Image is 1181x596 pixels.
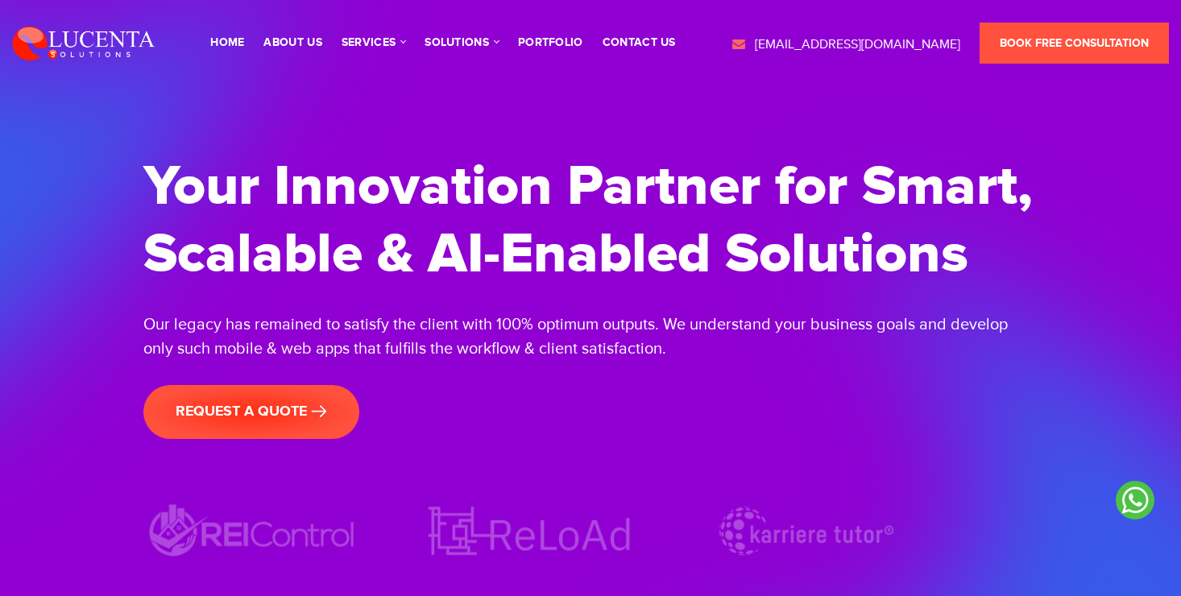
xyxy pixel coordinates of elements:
div: Our legacy has remained to satisfy the client with 100% optimum outputs. We understand your busin... [143,312,1038,361]
img: banner-arrow.png [311,405,327,418]
img: Lucenta Solutions [12,24,155,61]
h1: Your Innovation Partner for Smart, Scalable & AI-Enabled Solutions [143,153,1038,288]
img: REIControl [143,499,361,563]
span: Book Free Consultation [1000,36,1149,50]
a: solutions [425,37,499,48]
a: services [342,37,405,48]
a: [EMAIL_ADDRESS][DOMAIN_NAME] [731,35,960,55]
a: contact us [603,37,676,48]
a: Home [210,37,244,48]
a: Book Free Consultation [980,23,1169,64]
a: portfolio [518,37,583,48]
img: ReLoAd [421,499,638,563]
img: Karriere tutor [698,499,915,563]
a: About Us [263,37,321,48]
span: request a quote [176,403,327,420]
a: request a quote [143,385,359,439]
